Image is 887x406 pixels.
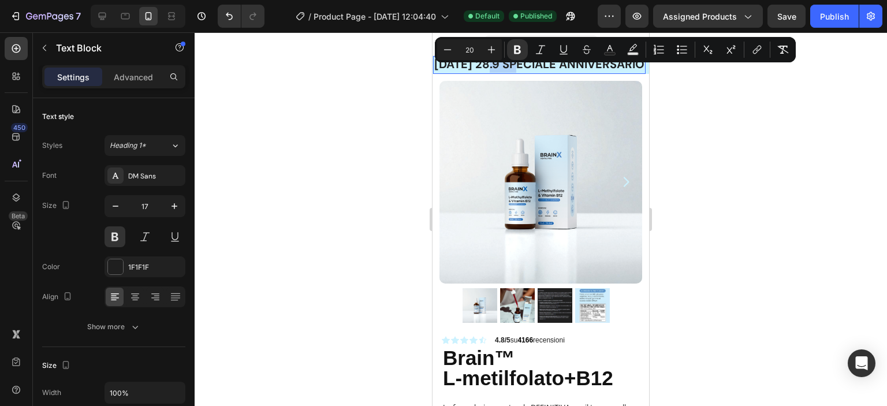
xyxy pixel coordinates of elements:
span: Assigned Products [663,10,737,23]
div: Publish [820,10,849,23]
span: / [308,10,311,23]
div: Text style [42,111,74,122]
div: Open Intercom Messenger [848,349,875,377]
span: Published [520,11,552,21]
button: 7 [5,5,86,28]
span: La formulazione naturale DEFINITIVA per il tuo cervello ed il tuo benessere mentale [10,370,198,389]
div: Undo/Redo [218,5,264,28]
div: Color [42,262,60,272]
div: Size [42,358,73,374]
div: Width [42,388,61,398]
div: Align [42,289,74,305]
span: Save [777,12,796,21]
div: 1F1F1F [128,262,182,273]
span: Heading 1* [110,140,146,151]
button: Save [767,5,806,28]
div: Styles [42,140,62,151]
p: Settings [57,71,90,83]
p: Advanced [114,71,153,83]
div: Editor contextual toolbar [435,37,796,62]
p: 7 [76,9,81,23]
div: Show more [87,321,141,333]
span: Default [475,11,500,21]
div: 450 [11,123,28,132]
button: Publish [810,5,859,28]
input: Auto [105,382,185,403]
div: Font [42,170,57,181]
p: Text Block [56,41,154,55]
button: Show more [42,316,185,337]
div: Size [42,198,73,214]
span: Product Page - [DATE] 12:04:40 [314,10,436,23]
button: Assigned Products [653,5,763,28]
div: DM Sans [128,171,182,181]
iframe: Design area [433,32,649,406]
button: Heading 1* [105,135,185,156]
div: Beta [9,211,28,221]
